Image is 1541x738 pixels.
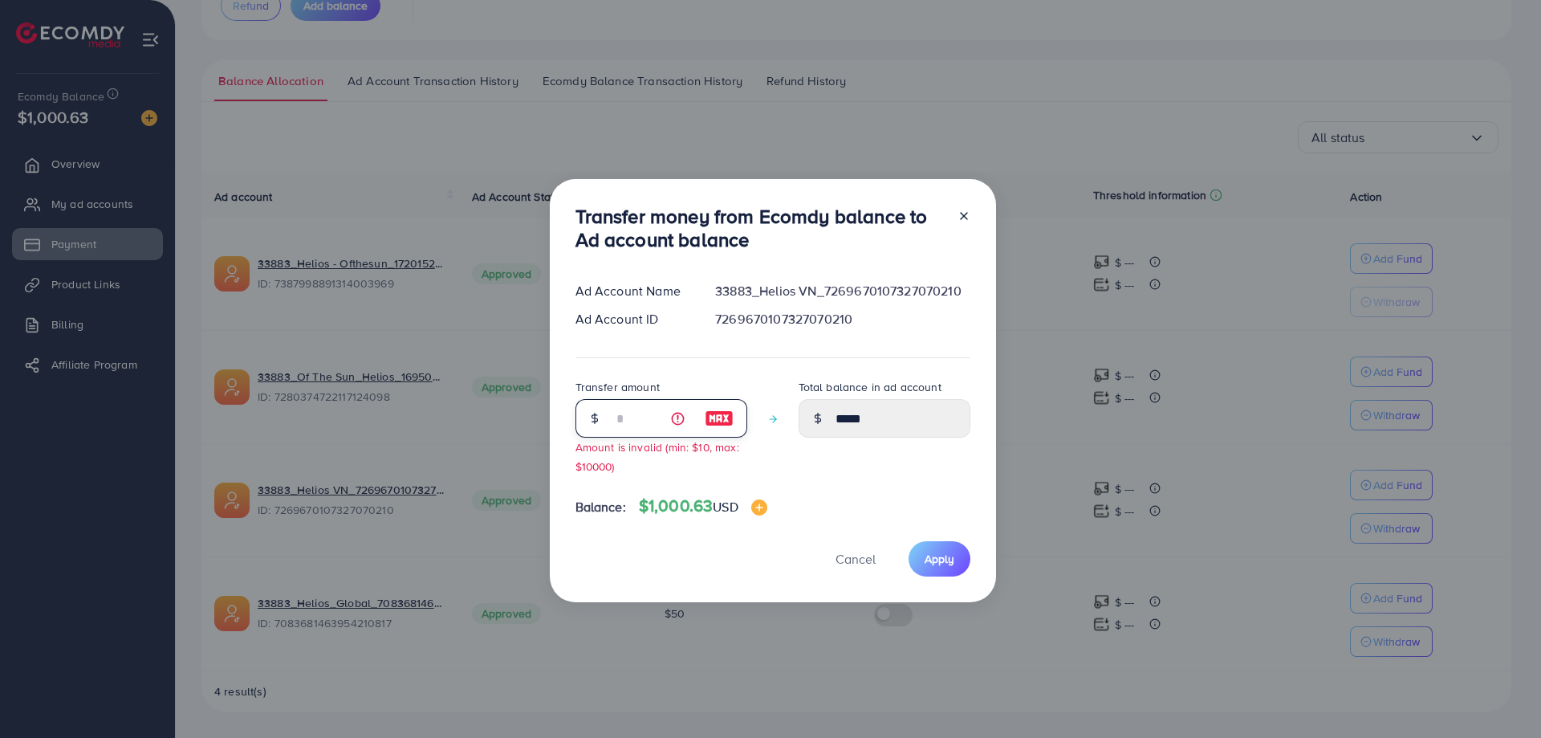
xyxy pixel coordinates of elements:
[909,541,970,576] button: Apply
[575,498,626,516] span: Balance:
[1473,666,1529,726] iframe: Chat
[925,551,954,567] span: Apply
[705,409,734,428] img: image
[836,550,876,568] span: Cancel
[702,310,982,328] div: 7269670107327070210
[702,282,982,300] div: 33883_Helios VN_7269670107327070210
[815,541,896,576] button: Cancel
[751,499,767,516] img: image
[575,205,945,251] h3: Transfer money from Ecomdy balance to Ad account balance
[639,496,767,516] h4: $1,000.63
[563,282,703,300] div: Ad Account Name
[713,498,738,516] span: USD
[799,379,941,395] label: Total balance in ad account
[575,379,660,395] label: Transfer amount
[575,439,739,473] small: Amount is invalid (min: $10, max: $10000)
[563,310,703,328] div: Ad Account ID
